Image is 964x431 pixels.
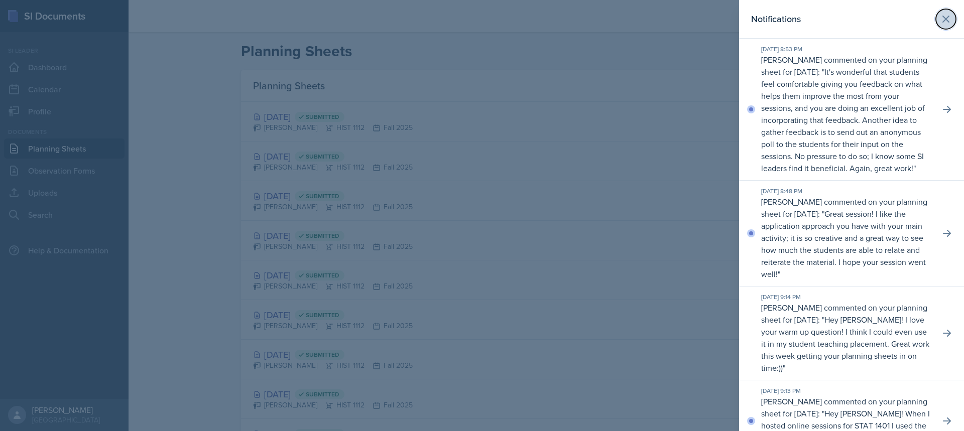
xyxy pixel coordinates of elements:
h2: Notifications [751,12,801,26]
div: [DATE] 9:13 PM [761,386,932,395]
p: [PERSON_NAME] commented on your planning sheet for [DATE]: " " [761,196,932,280]
p: Hey [PERSON_NAME]! I love your warm up question! I think I could even use it in my student teachi... [761,314,929,373]
div: [DATE] 9:14 PM [761,293,932,302]
p: [PERSON_NAME] commented on your planning sheet for [DATE]: " " [761,54,932,174]
p: Great session! I like the application approach you have with your main activity; it is so creativ... [761,208,926,279]
p: [PERSON_NAME] commented on your planning sheet for [DATE]: " " [761,302,932,374]
div: [DATE] 8:48 PM [761,187,932,196]
p: It's wonderful that students feel comfortable giving you feedback on what helps them improve the ... [761,66,925,174]
div: [DATE] 8:53 PM [761,45,932,54]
